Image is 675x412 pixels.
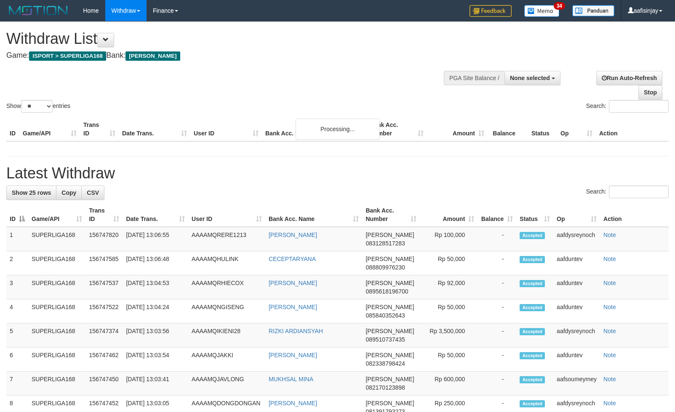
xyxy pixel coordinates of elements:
span: Accepted [520,304,545,311]
td: Rp 600,000 [420,372,478,396]
td: Rp 50,000 [420,347,478,372]
td: Rp 3,500,000 [420,323,478,347]
th: Game/API: activate to sort column ascending [28,203,85,227]
span: Accepted [520,280,545,287]
td: - [478,227,516,251]
a: Copy [56,186,82,200]
td: 156747374 [85,323,123,347]
span: [PERSON_NAME] [125,51,180,61]
span: Copy 085840352643 to clipboard [366,312,405,319]
td: [DATE] 13:06:55 [123,227,188,251]
th: Amount [427,117,488,141]
td: Rp 50,000 [420,299,478,323]
th: Action [596,117,669,141]
td: [DATE] 13:03:54 [123,347,188,372]
td: AAAAMQIKIENI28 [188,323,265,347]
img: Button%20Memo.svg [524,5,560,17]
h1: Latest Withdraw [6,165,669,182]
td: Rp 50,000 [420,251,478,275]
span: [PERSON_NAME] [366,280,414,286]
a: CSV [81,186,104,200]
span: Accepted [520,328,545,335]
td: 6 [6,347,28,372]
td: SUPERLIGA168 [28,323,85,347]
span: [PERSON_NAME] [366,328,414,334]
span: Accepted [520,352,545,359]
a: [PERSON_NAME] [269,232,317,238]
input: Search: [609,100,669,113]
td: - [478,251,516,275]
td: AAAAMQNGISENG [188,299,265,323]
th: Bank Acc. Name [262,117,366,141]
div: PGA Site Balance / [444,71,504,85]
span: Accepted [520,232,545,239]
td: 2 [6,251,28,275]
img: Feedback.jpg [470,5,512,17]
td: 1 [6,227,28,251]
a: Note [603,304,616,310]
a: Run Auto-Refresh [596,71,662,85]
th: Amount: activate to sort column ascending [420,203,478,227]
th: User ID: activate to sort column ascending [188,203,265,227]
span: CSV [87,189,99,196]
td: - [478,299,516,323]
a: Note [603,232,616,238]
td: 156747522 [85,299,123,323]
select: Showentries [21,100,53,113]
td: AAAAMQJAVLONG [188,372,265,396]
th: Bank Acc. Name: activate to sort column ascending [265,203,362,227]
td: 156747820 [85,227,123,251]
th: Status [528,117,557,141]
th: Op [557,117,596,141]
span: Copy 088809976230 to clipboard [366,264,405,271]
td: - [478,323,516,347]
th: Date Trans. [119,117,190,141]
a: CECEPTARYANA [269,256,316,262]
td: 156747450 [85,372,123,396]
td: [DATE] 13:03:56 [123,323,188,347]
img: MOTION_logo.png [6,4,70,17]
td: SUPERLIGA168 [28,372,85,396]
td: 7 [6,372,28,396]
span: Copy 089510737435 to clipboard [366,336,405,343]
td: [DATE] 13:06:48 [123,251,188,275]
span: Copy 082170123898 to clipboard [366,384,405,391]
label: Show entries [6,100,70,113]
td: - [478,347,516,372]
label: Search: [586,100,669,113]
td: 156747462 [85,347,123,372]
td: SUPERLIGA168 [28,299,85,323]
span: [PERSON_NAME] [366,256,414,262]
th: Action [600,203,669,227]
a: Note [603,352,616,358]
td: aafduntev [553,347,600,372]
td: - [478,372,516,396]
th: Balance: activate to sort column ascending [478,203,516,227]
span: Accepted [520,376,545,383]
th: Date Trans.: activate to sort column ascending [123,203,188,227]
a: [PERSON_NAME] [269,304,317,310]
th: Op: activate to sort column ascending [553,203,600,227]
td: 156747585 [85,251,123,275]
th: Bank Acc. Number: activate to sort column ascending [362,203,420,227]
th: Trans ID: activate to sort column ascending [85,203,123,227]
td: - [478,275,516,299]
td: Rp 92,000 [420,275,478,299]
td: 3 [6,275,28,299]
span: [PERSON_NAME] [366,352,414,358]
td: aafduntev [553,299,600,323]
h1: Withdraw List [6,30,442,47]
a: Note [603,400,616,407]
button: None selected [504,71,560,85]
label: Search: [586,186,669,198]
span: Show 25 rows [12,189,51,196]
a: Note [603,376,616,382]
th: Bank Acc. Number [366,117,427,141]
span: Copy [61,189,76,196]
div: Processing... [296,118,380,140]
a: [PERSON_NAME] [269,280,317,286]
a: [PERSON_NAME] [269,352,317,358]
a: Show 25 rows [6,186,56,200]
td: [DATE] 13:04:53 [123,275,188,299]
span: ISPORT > SUPERLIGA168 [29,51,106,61]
